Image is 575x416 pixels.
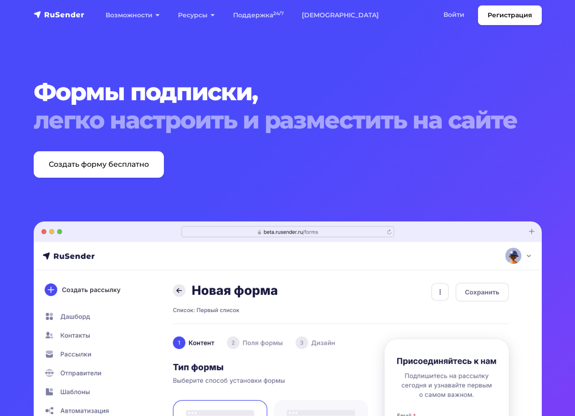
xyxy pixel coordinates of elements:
a: Ресурсы [169,6,224,25]
a: Создать форму бесплатно [34,151,164,178]
span: легко настроить и разместить на сайте [34,106,542,134]
sup: 24/7 [273,10,284,16]
a: Поддержка24/7 [224,6,293,25]
h1: Формы подписки, [34,78,542,135]
a: Регистрация [478,5,542,25]
img: RuSender [34,10,85,19]
a: Возможности [97,6,169,25]
a: [DEMOGRAPHIC_DATA] [293,6,388,25]
a: Войти [434,5,473,24]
